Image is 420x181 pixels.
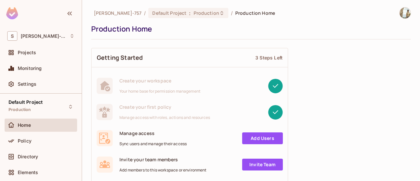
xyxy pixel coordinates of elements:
[97,54,143,62] span: Getting Started
[18,138,31,144] span: Policy
[119,104,210,110] span: Create your first policy
[119,78,200,84] span: Create your workspace
[242,132,283,144] a: Add Users
[119,156,207,163] span: Invite your team members
[119,141,187,147] span: Sync users and manage their access
[94,10,141,16] span: the active workspace
[255,55,283,61] div: 3 Steps Left
[119,115,210,120] span: Manage access with roles, actions and resources
[18,66,42,71] span: Monitoring
[21,34,66,39] span: Workspace: Spoorthy-757
[18,50,36,55] span: Projects
[189,11,191,16] span: :
[400,8,410,18] img: Spoorthy D Gopalagowda
[18,170,38,175] span: Elements
[119,168,207,173] span: Add members to this workspace or environment
[18,154,38,159] span: Directory
[6,7,18,19] img: SReyMgAAAABJRU5ErkJggg==
[152,10,186,16] span: Default Project
[9,107,31,112] span: Production
[194,10,219,16] span: Production
[144,10,146,16] li: /
[231,10,233,16] li: /
[7,31,17,41] span: S
[235,10,275,16] span: Production Home
[18,81,36,87] span: Settings
[18,123,31,128] span: Home
[242,159,283,170] a: Invite Team
[91,24,408,34] div: Production Home
[9,100,43,105] span: Default Project
[119,89,200,94] span: Your home base for permission management
[119,130,187,136] span: Manage access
